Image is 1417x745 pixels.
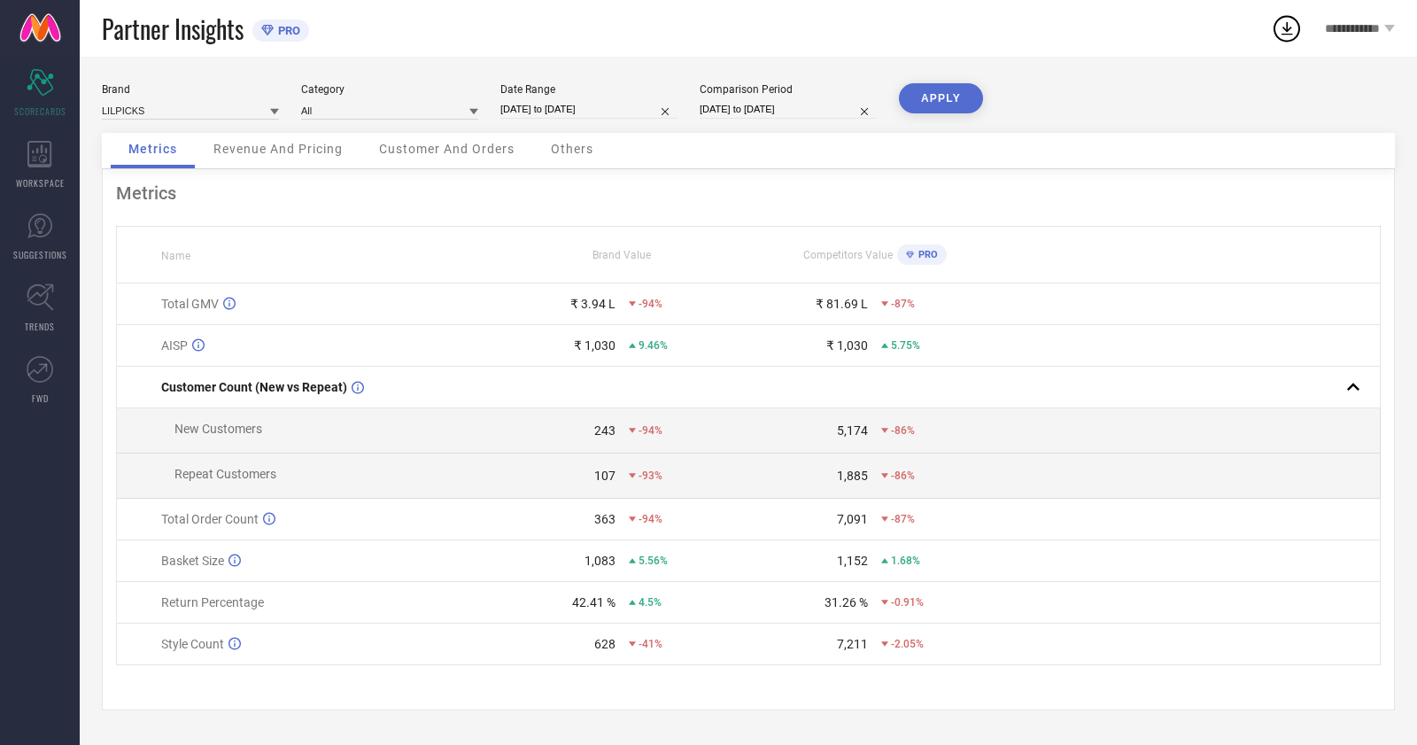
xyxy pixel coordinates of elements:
[161,554,224,568] span: Basket Size
[837,512,868,526] div: 7,091
[700,83,877,96] div: Comparison Period
[500,83,678,96] div: Date Range
[700,100,877,119] input: Select comparison period
[379,142,515,156] span: Customer And Orders
[102,83,279,96] div: Brand
[174,467,276,481] span: Repeat Customers
[891,298,915,310] span: -87%
[13,248,67,261] span: SUGGESTIONS
[639,298,662,310] span: -94%
[594,469,616,483] div: 107
[803,249,893,261] span: Competitors Value
[25,320,55,333] span: TRENDS
[891,470,915,482] span: -86%
[639,470,662,482] span: -93%
[837,554,868,568] div: 1,152
[116,182,1381,204] div: Metrics
[891,555,920,567] span: 1.68%
[639,555,668,567] span: 5.56%
[914,249,938,260] span: PRO
[826,338,868,353] div: ₹ 1,030
[102,11,244,47] span: Partner Insights
[639,339,668,352] span: 9.46%
[899,83,983,113] button: APPLY
[639,638,662,650] span: -41%
[574,338,616,353] div: ₹ 1,030
[161,380,347,394] span: Customer Count (New vs Repeat)
[161,595,264,609] span: Return Percentage
[837,469,868,483] div: 1,885
[551,142,593,156] span: Others
[594,423,616,438] div: 243
[891,638,924,650] span: -2.05%
[891,513,915,525] span: -87%
[274,24,300,37] span: PRO
[585,554,616,568] div: 1,083
[639,596,662,609] span: 4.5%
[816,297,868,311] div: ₹ 81.69 L
[592,249,651,261] span: Brand Value
[161,297,219,311] span: Total GMV
[639,513,662,525] span: -94%
[161,338,188,353] span: AISP
[594,637,616,651] div: 628
[825,595,868,609] div: 31.26 %
[161,637,224,651] span: Style Count
[301,83,478,96] div: Category
[128,142,177,156] span: Metrics
[161,250,190,262] span: Name
[1271,12,1303,44] div: Open download list
[14,105,66,118] span: SCORECARDS
[837,637,868,651] div: 7,211
[174,422,262,436] span: New Customers
[161,512,259,526] span: Total Order Count
[594,512,616,526] div: 363
[16,176,65,190] span: WORKSPACE
[213,142,343,156] span: Revenue And Pricing
[500,100,678,119] input: Select date range
[837,423,868,438] div: 5,174
[891,339,920,352] span: 5.75%
[570,297,616,311] div: ₹ 3.94 L
[891,424,915,437] span: -86%
[891,596,924,609] span: -0.91%
[572,595,616,609] div: 42.41 %
[32,392,49,405] span: FWD
[639,424,662,437] span: -94%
